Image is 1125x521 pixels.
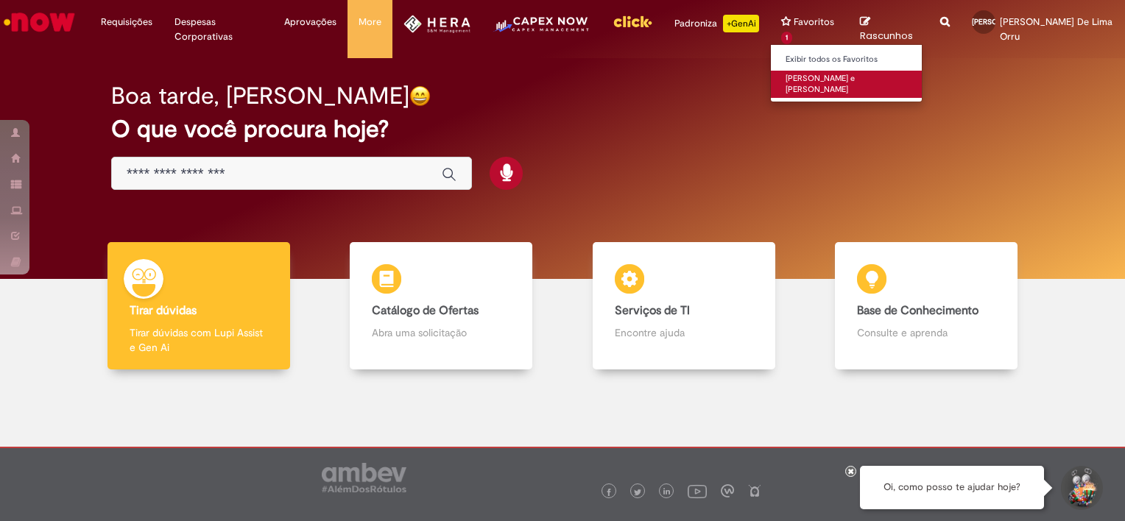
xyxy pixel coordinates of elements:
b: Base de Conhecimento [857,303,978,318]
img: click_logo_yellow_360x200.png [613,10,652,32]
b: Tirar dúvidas [130,303,197,318]
a: Serviços de TI Encontre ajuda [562,242,805,369]
button: Iniciar Conversa de Suporte [1059,466,1103,510]
span: [PERSON_NAME] De Lima Orru [1000,15,1112,43]
a: [PERSON_NAME] e [PERSON_NAME] [771,71,933,98]
b: Serviços de TI [615,303,690,318]
img: logo_footer_ambev_rotulo_gray.png [322,463,406,492]
p: +GenAi [723,15,759,32]
img: HeraLogo.png [403,15,470,33]
h2: Boa tarde, [PERSON_NAME] [111,83,409,109]
a: Base de Conhecimento Consulte e aprenda [805,242,1048,369]
ul: Favoritos [770,44,923,102]
img: logo_footer_twitter.png [634,489,641,496]
a: Exibir todos os Favoritos [771,52,933,68]
img: CapexLogo5.png [493,15,590,44]
span: [PERSON_NAME] [972,17,1029,26]
a: Rascunhos [860,15,918,43]
img: logo_footer_naosei.png [748,484,761,497]
img: logo_footer_linkedin.png [663,488,671,497]
img: logo_footer_workplace.png [721,484,734,497]
h2: O que você procura hoje? [111,116,1014,142]
p: Tirar dúvidas com Lupi Assist e Gen Ai [130,325,268,355]
span: 1 [781,32,792,44]
a: Tirar dúvidas Tirar dúvidas com Lupi Assist e Gen Ai [77,242,320,369]
span: Despesas Corporativas [174,15,263,44]
img: happy-face.png [409,85,431,107]
img: ServiceNow [1,7,77,37]
div: Oi, como posso te ajudar hoje? [860,466,1044,509]
span: Rascunhos [860,29,913,43]
p: Encontre ajuda [615,325,753,340]
a: Catálogo de Ofertas Abra uma solicitação [320,242,563,369]
b: Catálogo de Ofertas [372,303,479,318]
span: Requisições [101,15,152,29]
span: Aprovações [284,15,336,29]
span: Favoritos [794,15,834,29]
p: Consulte e aprenda [857,325,995,340]
img: logo_footer_youtube.png [688,481,707,500]
div: Padroniza [674,15,759,32]
p: Abra uma solicitação [372,325,510,340]
img: logo_footer_facebook.png [605,489,613,496]
span: More [359,15,381,29]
